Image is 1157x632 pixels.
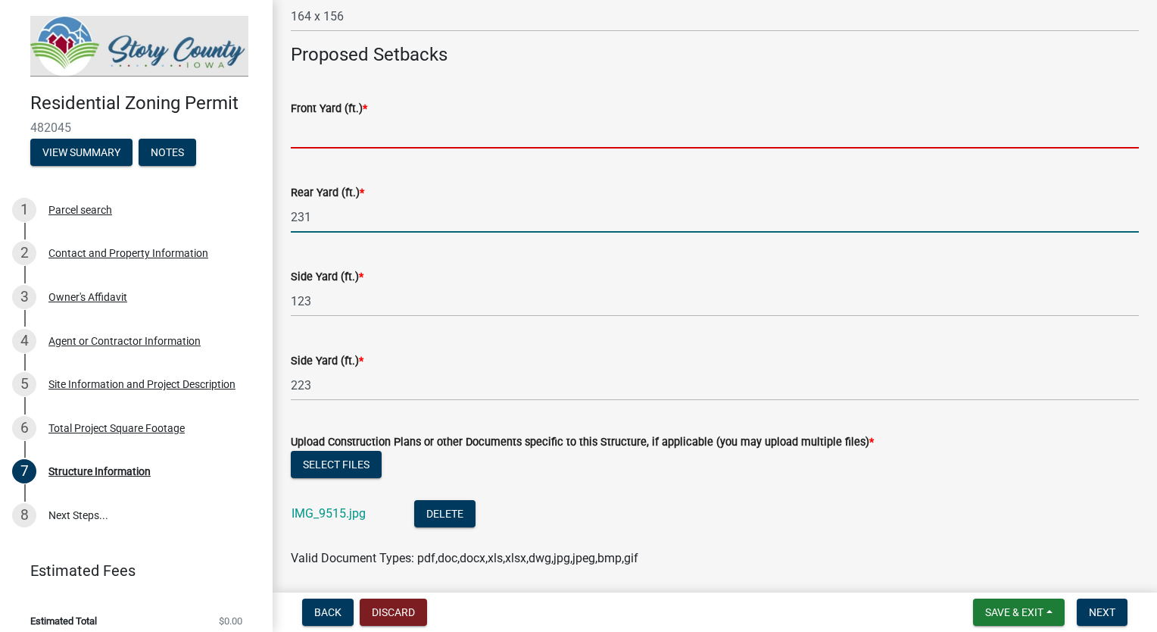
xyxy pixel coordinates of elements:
div: Parcel search [48,205,112,215]
label: Side Yard (ft.) [291,272,363,283]
wm-modal-confirm: Delete Document [414,508,476,522]
button: Discard [360,599,427,626]
div: 7 [12,459,36,483]
div: 4 [12,329,36,353]
h4: Residential Zoning Permit [30,92,260,114]
button: Next [1077,599,1127,626]
span: Valid Document Types: pdf,doc,docx,xls,xlsx,dwg,jpg,jpeg,bmp,gif [291,551,638,565]
span: Estimated Total [30,616,97,626]
div: Structure Information [48,466,151,477]
div: 2 [12,241,36,265]
button: View Summary [30,139,133,166]
div: Owner's Affidavit [48,292,127,302]
div: 6 [12,416,36,440]
div: 1 [12,198,36,222]
span: 482045 [30,120,242,135]
span: Save & Exit [985,606,1043,618]
span: Next [1089,606,1115,618]
button: Notes [139,139,196,166]
label: Upload Construction Plans or other Documents specific to this Structure, if applicable (you may u... [291,437,874,448]
div: Total Project Square Footage [48,423,185,433]
div: 8 [12,503,36,527]
button: Delete [414,500,476,527]
label: Rear Yard (ft.) [291,188,364,199]
button: Save & Exit [973,599,1065,626]
div: Contact and Property Information [48,248,208,258]
a: Estimated Fees [12,555,248,586]
div: 5 [12,372,36,396]
button: Back [302,599,354,626]
wm-modal-confirm: Notes [139,147,196,159]
div: 3 [12,285,36,309]
span: $0.00 [219,616,242,626]
span: Back [314,606,341,618]
button: Select files [291,451,382,478]
label: Front Yard (ft.) [291,104,367,114]
div: Agent or Contractor Information [48,336,201,346]
img: Story County, Iowa [30,16,248,77]
label: Side Yard (ft.) [291,356,363,367]
h4: Proposed Setbacks [291,44,1139,66]
a: IMG_9515.jpg [292,506,366,521]
div: Site Information and Project Description [48,379,235,390]
wm-modal-confirm: Summary [30,147,133,159]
